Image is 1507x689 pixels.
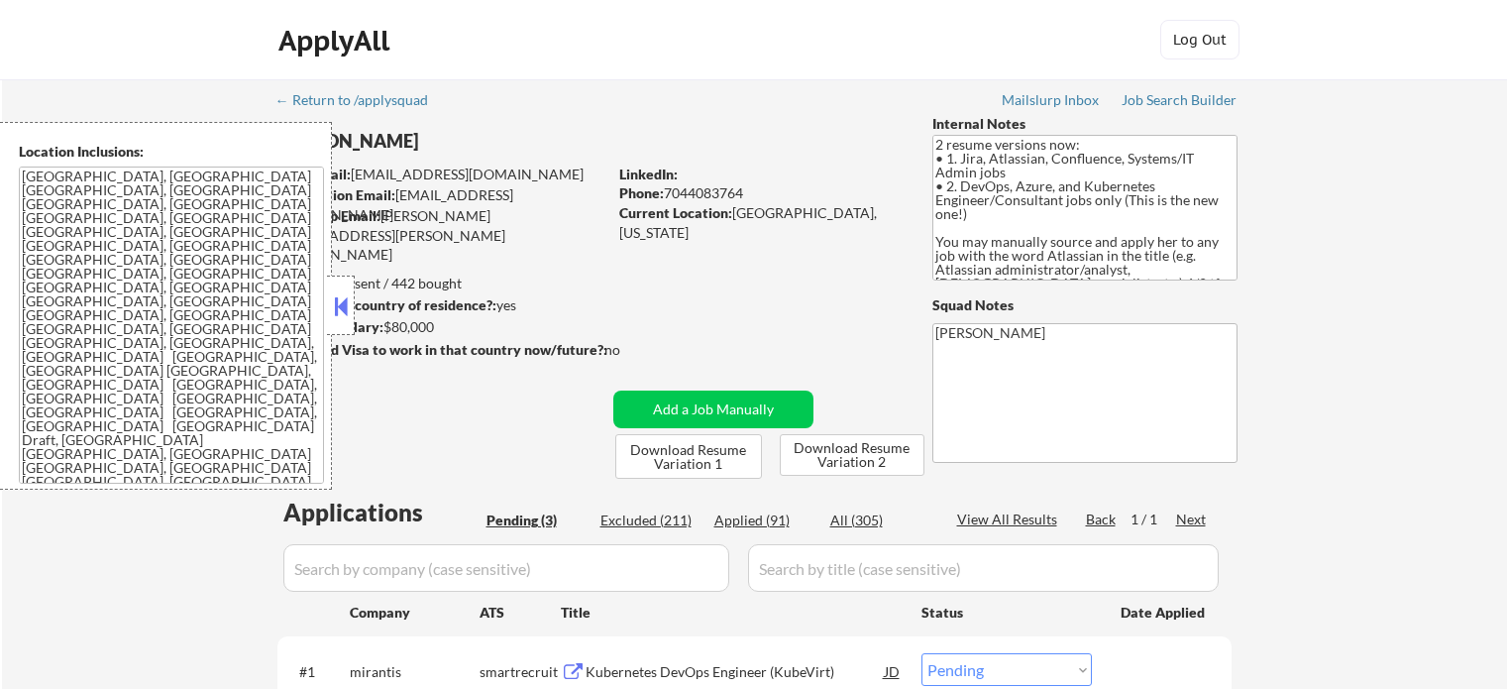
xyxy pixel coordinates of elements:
div: Back [1086,510,1118,529]
div: #1 [299,662,334,682]
div: ATS [480,603,561,623]
div: [EMAIL_ADDRESS][DOMAIN_NAME] [278,185,606,224]
div: All (305) [830,511,929,530]
div: Kubernetes DevOps Engineer (KubeVirt) [586,662,885,682]
div: ApplyAll [278,24,395,57]
div: [GEOGRAPHIC_DATA], [US_STATE] [619,203,900,242]
div: $80,000 [276,317,606,337]
div: mirantis [350,662,480,682]
div: ← Return to /applysquad [275,93,447,107]
div: yes [276,295,600,315]
a: Mailslurp Inbox [1002,92,1101,112]
input: Search by company (case sensitive) [283,544,729,592]
button: Download Resume Variation 1 [615,434,762,479]
button: Log Out [1160,20,1239,59]
div: Location Inclusions: [19,142,324,162]
div: Status [921,594,1092,630]
div: Mailslurp Inbox [1002,93,1101,107]
div: Excluded (211) [600,511,700,530]
button: Download Resume Variation 2 [780,434,924,476]
div: [PERSON_NAME] [277,129,685,154]
button: Add a Job Manually [613,391,813,428]
div: JD [883,653,903,689]
strong: Can work in country of residence?: [276,296,496,313]
div: View All Results [957,510,1063,529]
div: Title [561,603,903,623]
div: [PERSON_NAME][EMAIL_ADDRESS][PERSON_NAME][DOMAIN_NAME] [277,206,606,265]
div: 1 / 1 [1130,510,1176,529]
div: Next [1176,510,1208,529]
strong: LinkedIn: [619,166,678,182]
div: no [604,340,661,360]
strong: Current Location: [619,204,732,221]
div: Job Search Builder [1122,93,1238,107]
a: ← Return to /applysquad [275,92,447,112]
div: Date Applied [1121,603,1208,623]
div: Applications [283,501,480,524]
a: Job Search Builder [1122,92,1238,112]
div: Internal Notes [932,114,1238,134]
strong: Phone: [619,184,664,201]
div: 7044083764 [619,183,900,203]
input: Search by title (case sensitive) [748,544,1219,592]
strong: Will need Visa to work in that country now/future?: [277,341,607,358]
div: Applied (91) [714,511,813,530]
div: [EMAIL_ADDRESS][DOMAIN_NAME] [278,165,606,184]
div: 330 sent / 442 bought [276,274,606,293]
div: Pending (3) [486,511,586,530]
div: Squad Notes [932,295,1238,315]
div: Company [350,603,480,623]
